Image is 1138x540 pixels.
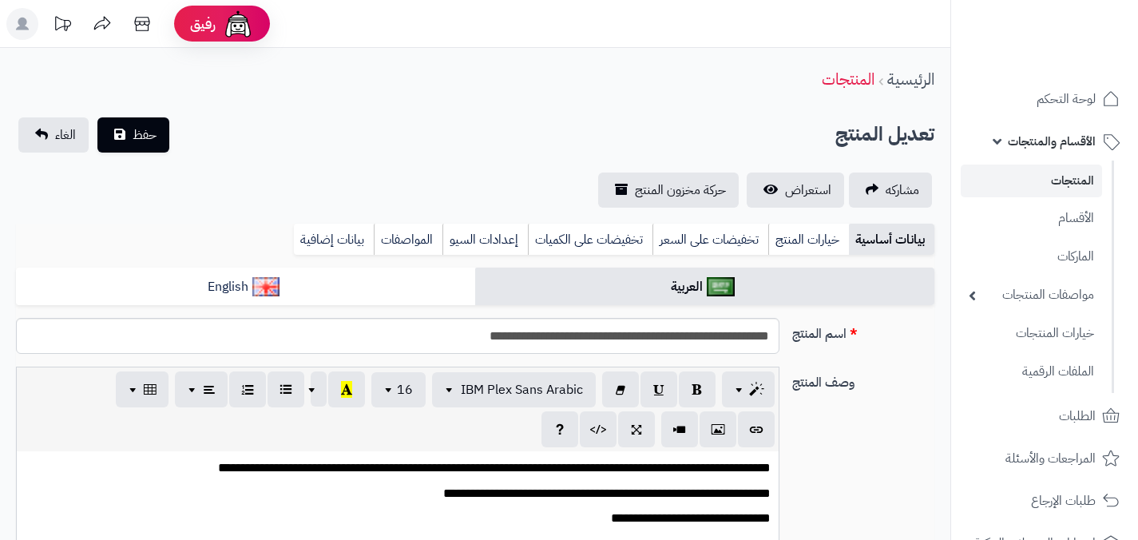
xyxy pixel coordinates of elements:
[1031,490,1096,512] span: طلبات الإرجاع
[190,14,216,34] span: رفيق
[961,278,1102,312] a: مواصفات المنتجات
[442,224,528,256] a: إعدادات السيو
[635,181,726,200] span: حركة مخزون المنتج
[961,482,1128,520] a: طلبات الإرجاع
[961,316,1102,351] a: خيارات المنتجات
[397,380,413,399] span: 16
[785,181,831,200] span: استعراض
[768,224,849,256] a: خيارات المنتج
[822,67,874,91] a: المنتجات
[294,224,374,256] a: بيانات إضافية
[374,224,442,256] a: المواصفات
[1029,39,1123,73] img: logo-2.png
[1059,405,1096,427] span: الطلبات
[252,277,280,296] img: English
[598,173,739,208] a: حركة مخزون المنتج
[55,125,76,145] span: الغاء
[786,367,941,392] label: وصف المنتج
[42,8,82,44] a: تحديثات المنصة
[371,372,426,407] button: 16
[961,240,1102,274] a: الماركات
[97,117,169,153] button: حفظ
[222,8,254,40] img: ai-face.png
[461,380,583,399] span: IBM Plex Sans Arabic
[1037,88,1096,110] span: لوحة التحكم
[835,118,934,151] h2: تعديل المنتج
[961,439,1128,478] a: المراجعات والأسئلة
[961,165,1102,197] a: المنتجات
[707,277,735,296] img: العربية
[1008,130,1096,153] span: الأقسام والمنتجات
[652,224,768,256] a: تخفيضات على السعر
[475,268,934,307] a: العربية
[16,268,475,307] a: English
[886,181,919,200] span: مشاركه
[961,80,1128,118] a: لوحة التحكم
[961,355,1102,389] a: الملفات الرقمية
[961,397,1128,435] a: الطلبات
[747,173,844,208] a: استعراض
[432,372,596,407] button: IBM Plex Sans Arabic
[961,201,1102,236] a: الأقسام
[133,125,157,145] span: حفظ
[849,173,932,208] a: مشاركه
[849,224,934,256] a: بيانات أساسية
[887,67,934,91] a: الرئيسية
[786,318,941,343] label: اسم المنتج
[528,224,652,256] a: تخفيضات على الكميات
[18,117,89,153] a: الغاء
[1005,447,1096,470] span: المراجعات والأسئلة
